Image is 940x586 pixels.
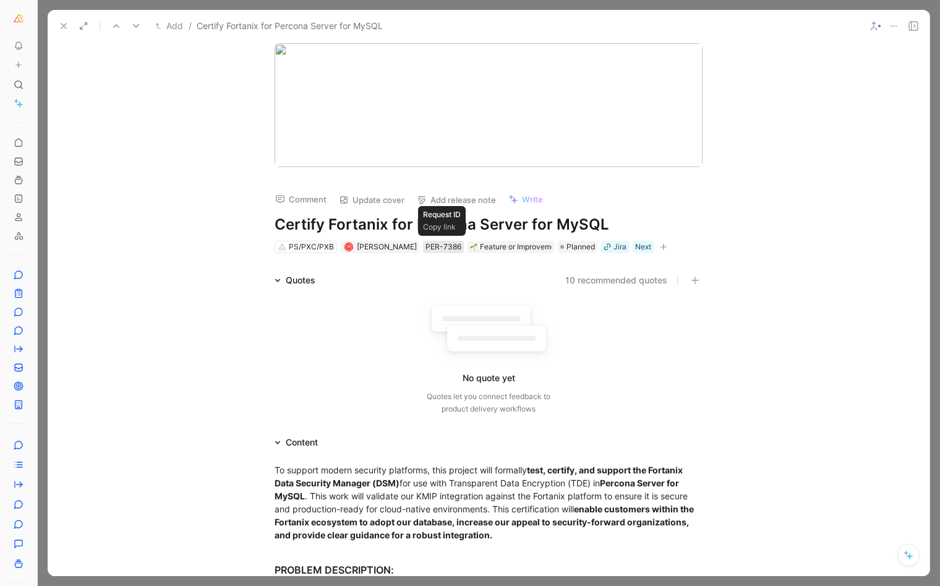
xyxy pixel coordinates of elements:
div: Quotes let you connect feedback to product delivery workflows [427,390,550,415]
span: [PERSON_NAME] [357,242,417,251]
button: 10 recommended quotes [565,273,667,288]
button: Percona [10,10,27,27]
button: Comment [270,191,332,208]
div: 🌱Feature or Improvement [468,241,554,253]
button: Update cover [333,191,410,209]
button: Add release note [411,191,502,209]
div: H [345,244,352,251]
div: No quote yet [463,371,515,386]
div: Next [635,241,651,253]
button: Add [152,19,186,33]
div: Planned [558,241,597,253]
div: Content [270,435,323,450]
span: Certify Fortanix for Percona Server for MySQL [197,19,383,33]
div: Feature or Improvement [470,241,552,253]
span: Planned [566,241,595,253]
strong: enable customers within the Fortanix ecosystem to adopt our database, increase our appeal to secu... [275,504,696,540]
div: Quotes [286,273,315,288]
div: Content [286,435,318,450]
h1: Certify Fortanix for Percona Server for MySQL [275,215,703,235]
span: / [189,19,192,33]
div: To support modern security platforms, this project will formally for use with Transparent Data En... [275,463,703,541]
div: PROBLEM DESCRIPTION: [275,562,703,577]
div: Jira [613,241,626,253]
img: Percona [12,12,25,25]
div: Quotes [270,273,320,288]
span: Write [522,194,543,205]
div: PER-7386 [425,241,461,253]
div: PS/PXC/PXB [289,241,334,253]
img: 🌱 [470,243,477,251]
button: Write [503,191,549,208]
